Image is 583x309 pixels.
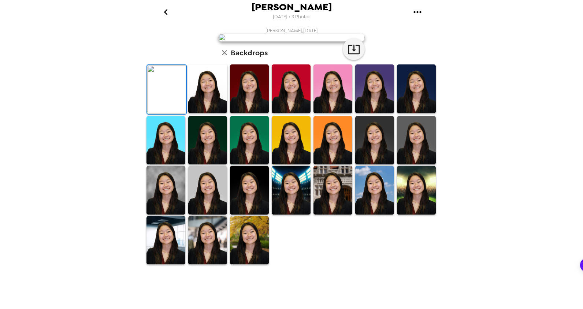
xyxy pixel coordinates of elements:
[265,27,318,34] span: [PERSON_NAME] , [DATE]
[252,2,332,12] span: [PERSON_NAME]
[218,34,365,42] img: user
[231,47,268,59] h6: Backdrops
[147,65,186,114] img: Original
[273,12,311,22] span: [DATE] • 3 Photos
